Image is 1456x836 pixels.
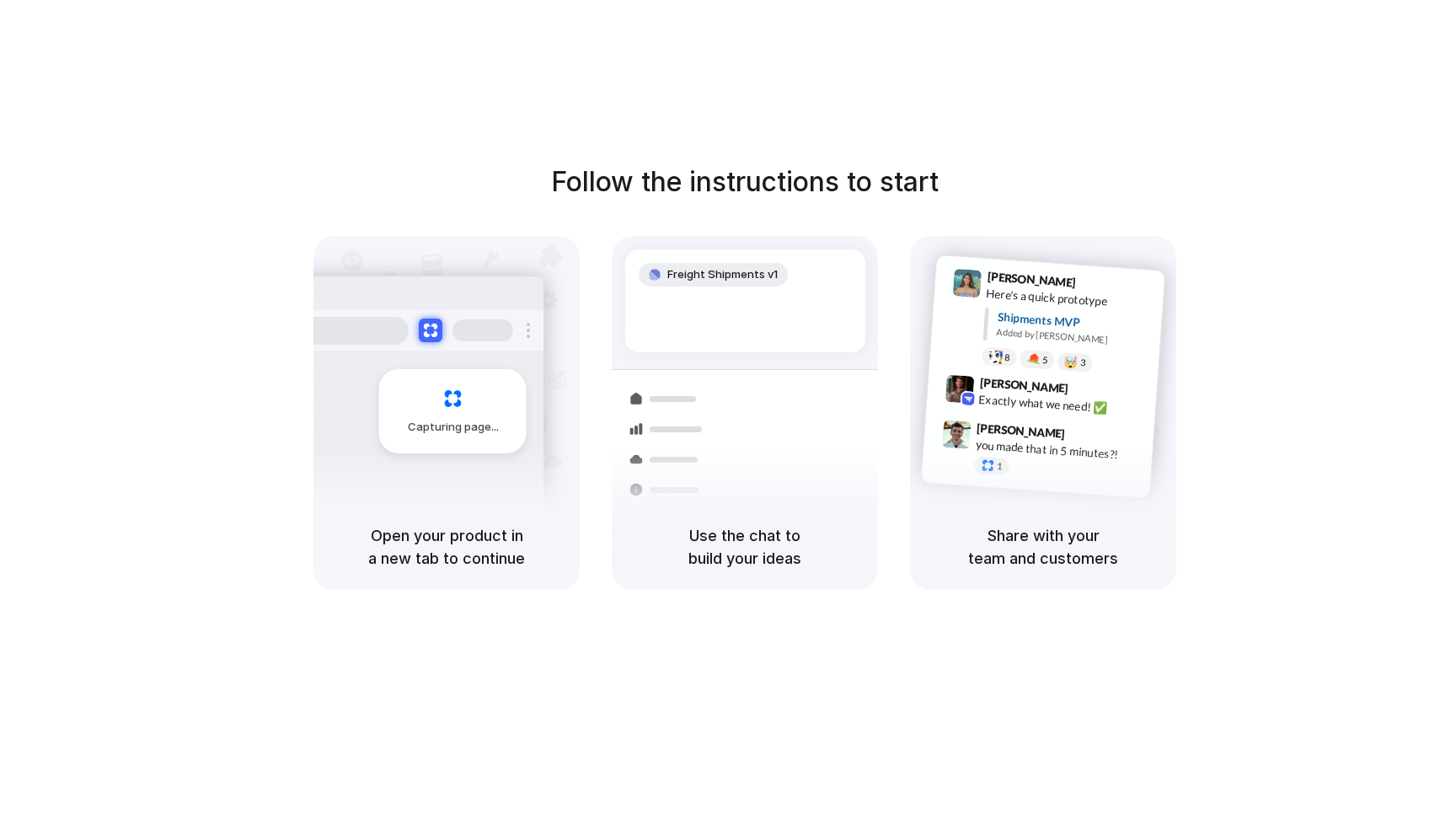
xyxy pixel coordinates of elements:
span: 3 [1080,358,1086,367]
span: [PERSON_NAME] [979,373,1068,398]
div: Here's a quick prototype [986,285,1154,313]
h5: Open your product in a new tab to continue [334,524,559,570]
span: 5 [1042,356,1048,365]
span: 9:42 AM [1073,382,1108,402]
h5: Share with your team and customers [930,524,1156,570]
span: Capturing page [408,419,501,436]
div: Exactly what we need! ✅ [978,391,1147,420]
h5: Use the chat to build your ideas [632,524,858,570]
div: 🤯 [1064,356,1079,369]
span: [PERSON_NAME] [987,267,1076,292]
div: Shipments MVP [997,308,1153,336]
span: 9:41 AM [1081,276,1116,296]
span: 9:47 AM [1070,427,1105,447]
div: Added by [PERSON_NAME] [996,325,1151,350]
span: Freight Shipments v1 [667,266,778,283]
span: 1 [997,462,1003,471]
span: 8 [1004,353,1010,362]
div: you made that in 5 minutes?! [975,437,1143,465]
span: [PERSON_NAME] [977,419,1066,443]
h1: Follow the instructions to start [551,162,939,202]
